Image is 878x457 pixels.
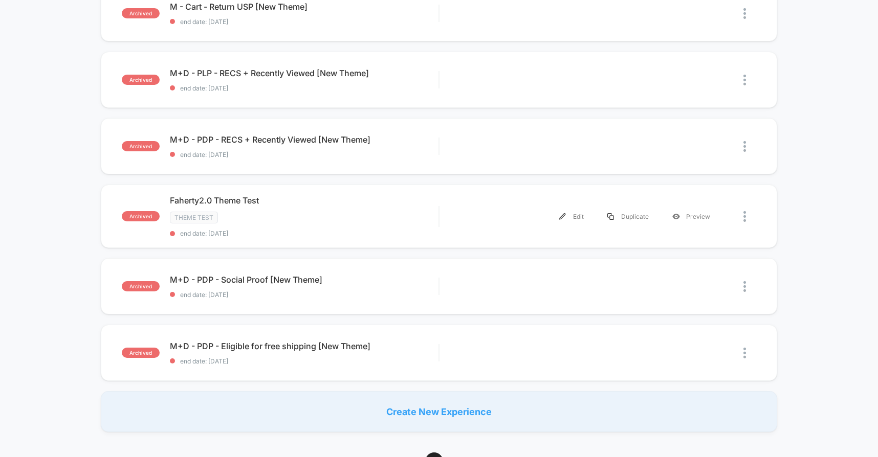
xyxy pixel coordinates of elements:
[170,230,438,237] span: end date: [DATE]
[122,348,160,358] span: archived
[170,134,438,145] span: M+D - PDP - RECS + Recently Viewed [New Theme]
[743,281,746,292] img: close
[596,205,661,228] div: Duplicate
[170,2,438,12] span: M - Cart - Return USP [New Theme]
[743,348,746,358] img: close
[170,68,438,78] span: M+D - PLP - RECS + Recently Viewed [New Theme]
[743,75,746,85] img: close
[122,141,160,151] span: archived
[170,212,218,223] span: Theme Test
[122,281,160,291] span: archived
[122,75,160,85] span: archived
[170,341,438,351] span: M+D - PDP - Eligible for free shipping [New Theme]
[743,141,746,152] img: close
[661,205,722,228] div: Preview
[101,391,777,432] div: Create New Experience
[607,213,614,220] img: menu
[170,151,438,158] span: end date: [DATE]
[170,18,438,26] span: end date: [DATE]
[122,211,160,221] span: archived
[743,8,746,19] img: close
[170,195,438,205] span: Faherty2.0 Theme Test
[170,275,438,285] span: M+D - PDP - Social Proof [New Theme]
[559,213,566,220] img: menu
[122,8,160,18] span: archived
[743,211,746,222] img: close
[170,84,438,92] span: end date: [DATE]
[170,357,438,365] span: end date: [DATE]
[170,291,438,299] span: end date: [DATE]
[547,205,596,228] div: Edit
